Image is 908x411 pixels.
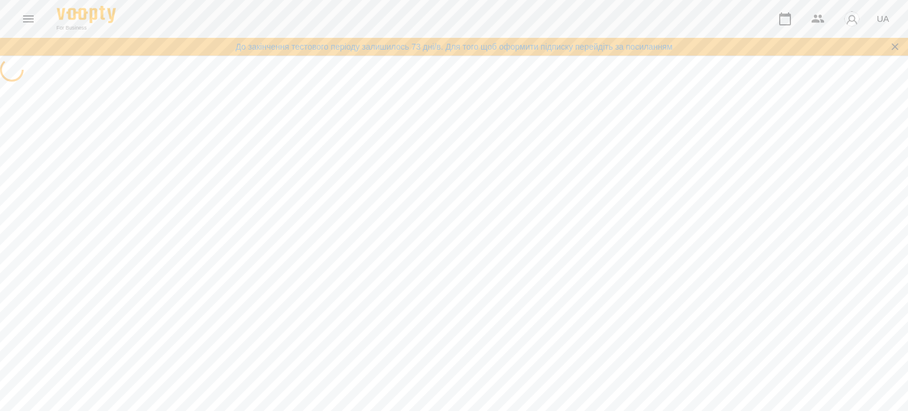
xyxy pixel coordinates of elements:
[877,12,889,25] span: UA
[872,8,894,30] button: UA
[57,24,116,32] span: For Business
[14,5,43,33] button: Menu
[57,6,116,23] img: Voopty Logo
[887,38,903,55] button: Закрити сповіщення
[844,11,860,27] img: avatar_s.png
[235,41,672,53] a: До закінчення тестового періоду залишилось 73 дні/в. Для того щоб оформити підписку перейдіть за ...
